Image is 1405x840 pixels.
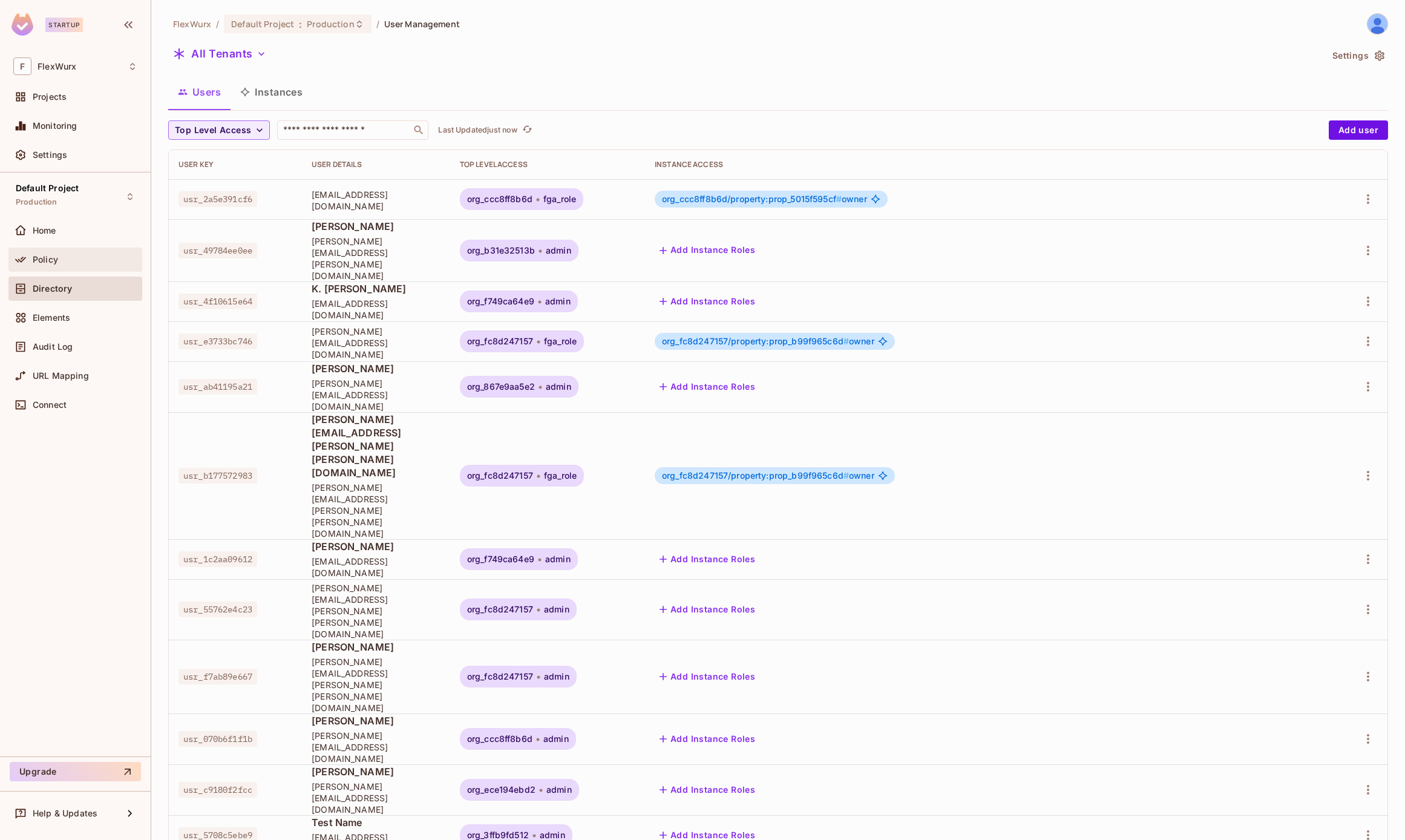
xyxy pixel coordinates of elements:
[662,194,867,204] span: owner
[467,246,535,255] span: org_b31e32513b
[467,471,533,481] span: org_fc8d247157
[33,342,73,352] span: Audit Log
[13,57,31,75] span: F
[655,780,760,799] button: Add Instance Roles
[655,160,1325,169] div: Instance Access
[312,540,440,553] span: [PERSON_NAME]
[312,282,440,295] span: K. [PERSON_NAME]
[178,669,257,684] span: usr_f7ab89e667
[467,194,532,204] span: org_ccc8ff8b6d
[544,471,577,481] span: fga_role
[168,77,231,107] button: Users
[312,482,440,539] span: [PERSON_NAME][EMAIL_ADDRESS][PERSON_NAME][PERSON_NAME][DOMAIN_NAME]
[1329,120,1388,140] button: Add user
[662,470,849,481] span: org_fc8d247157/property:prop_b99f965c6d
[178,243,257,258] span: usr_49784ee0ee
[231,18,294,30] span: Default Project
[467,785,535,795] span: org_ece194ebd2
[312,298,440,321] span: [EMAIL_ADDRESS][DOMAIN_NAME]
[175,123,251,138] span: Top Level Access
[546,246,571,255] span: admin
[312,765,440,778] span: [PERSON_NAME]
[1328,46,1388,65] button: Settings
[312,326,440,360] span: [PERSON_NAME][EMAIL_ADDRESS][DOMAIN_NAME]
[33,150,67,160] span: Settings
[298,19,303,29] span: :
[33,400,67,410] span: Connect
[10,762,141,781] button: Upgrade
[312,714,440,727] span: [PERSON_NAME]
[1367,14,1387,34] img: Clayton Johnson
[662,471,874,481] span: owner
[543,194,576,204] span: fga_role
[384,18,460,30] span: User Management
[178,782,257,798] span: usr_c9180f2fcc
[655,550,760,569] button: Add Instance Roles
[545,554,571,564] span: admin
[467,830,529,840] span: org_3ffb9fd512
[178,191,257,207] span: usr_2a5e391cf6
[178,294,257,309] span: usr_4f10615e64
[178,602,257,617] span: usr_55762e4c23
[438,125,517,135] p: Last Updated just now
[467,554,534,564] span: org_f749ca64e9
[546,785,572,795] span: admin
[16,183,79,193] span: Default Project
[178,333,257,349] span: usr_e3733bc746
[173,18,211,30] span: the active workspace
[655,377,760,396] button: Add Instance Roles
[662,194,842,204] span: org_ccc8ff8b6d/property:prop_5015f595cf
[467,382,535,392] span: org_867e9aa5e2
[312,160,440,169] div: User Details
[836,194,842,204] span: #
[544,336,577,346] span: fga_role
[522,124,532,136] span: refresh
[467,297,534,306] span: org_f749ca64e9
[312,640,440,654] span: [PERSON_NAME]
[467,605,533,614] span: org_fc8d247157
[662,336,874,346] span: owner
[312,781,440,815] span: [PERSON_NAME][EMAIL_ADDRESS][DOMAIN_NAME]
[216,18,219,30] li: /
[467,336,533,346] span: org_fc8d247157
[655,241,760,260] button: Add Instance Roles
[231,77,312,107] button: Instances
[312,413,440,479] span: [PERSON_NAME][EMAIL_ADDRESS][PERSON_NAME][PERSON_NAME][DOMAIN_NAME]
[33,284,72,294] span: Directory
[38,62,76,71] span: Workspace: FlexWurx
[467,734,532,744] span: org_ccc8ff8b6d
[544,605,569,614] span: admin
[540,830,565,840] span: admin
[843,336,849,346] span: #
[33,121,77,131] span: Monitoring
[312,220,440,233] span: [PERSON_NAME]
[178,160,292,169] div: User Key
[312,235,440,281] span: [PERSON_NAME][EMAIL_ADDRESS][PERSON_NAME][DOMAIN_NAME]
[517,123,534,137] span: Click to refresh data
[662,336,849,346] span: org_fc8d247157/property:prop_b99f965c6d
[178,468,257,484] span: usr_b177572983
[178,731,257,747] span: usr_070b6f1f1b
[545,297,571,306] span: admin
[33,371,89,381] span: URL Mapping
[312,189,440,212] span: [EMAIL_ADDRESS][DOMAIN_NAME]
[33,226,56,235] span: Home
[312,378,440,412] span: [PERSON_NAME][EMAIL_ADDRESS][DOMAIN_NAME]
[655,667,760,686] button: Add Instance Roles
[843,470,849,481] span: #
[312,582,440,640] span: [PERSON_NAME][EMAIL_ADDRESS][PERSON_NAME][PERSON_NAME][DOMAIN_NAME]
[544,672,569,681] span: admin
[546,382,571,392] span: admin
[655,729,760,749] button: Add Instance Roles
[312,816,440,829] span: Test Name
[33,313,70,323] span: Elements
[307,18,354,30] span: Production
[178,551,257,567] span: usr_1c2aa09612
[312,556,440,579] span: [EMAIL_ADDRESS][DOMAIN_NAME]
[312,362,440,375] span: [PERSON_NAME]
[543,734,569,744] span: admin
[312,730,440,764] span: [PERSON_NAME][EMAIL_ADDRESS][DOMAIN_NAME]
[168,44,271,64] button: All Tenants
[45,18,83,32] div: Startup
[655,600,760,619] button: Add Instance Roles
